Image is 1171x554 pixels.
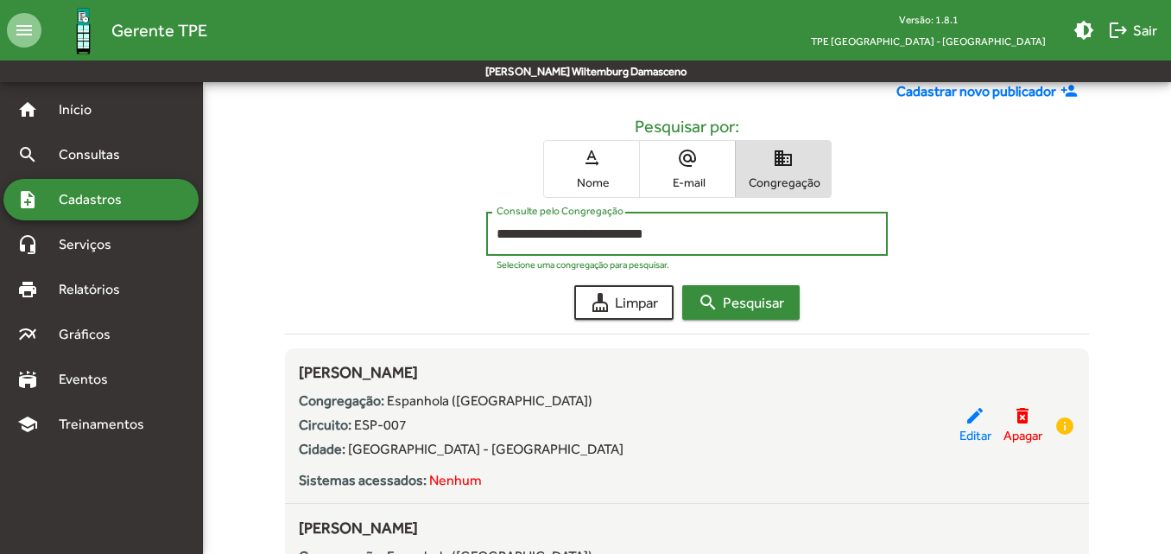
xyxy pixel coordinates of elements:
[497,259,669,270] mat-hint: Selecione uma congregação para pesquisar.
[1108,20,1129,41] mat-icon: logout
[797,9,1060,30] div: Versão: 1.8.1
[41,3,207,59] a: Gerente TPE
[640,141,735,197] button: E-mail
[55,3,111,59] img: Logo
[429,472,482,488] span: Nenhum
[1108,15,1157,46] span: Sair
[590,292,611,313] mat-icon: cleaning_services
[299,441,345,457] strong: Cidade:
[299,116,1074,137] h5: Pesquisar por:
[48,144,142,165] span: Consultas
[544,141,639,197] button: Nome
[896,81,1056,102] span: Cadastrar novo publicador
[548,175,635,190] span: Nome
[17,189,38,210] mat-icon: note_add
[17,324,38,345] mat-icon: multiline_chart
[1073,20,1094,41] mat-icon: brightness_medium
[698,292,718,313] mat-icon: search
[959,426,991,446] span: Editar
[590,287,658,318] span: Limpar
[48,369,131,390] span: Eventos
[581,148,602,169] mat-icon: text_rotation_none
[48,234,135,255] span: Serviços
[48,414,165,435] span: Treinamentos
[17,414,38,435] mat-icon: school
[797,30,1060,52] span: TPE [GEOGRAPHIC_DATA] - [GEOGRAPHIC_DATA]
[644,175,731,190] span: E-mail
[299,363,418,381] span: [PERSON_NAME]
[111,16,207,44] span: Gerente TPE
[17,99,38,120] mat-icon: home
[1003,426,1042,446] span: Apagar
[965,405,985,426] mat-icon: edit
[698,287,784,318] span: Pesquisar
[48,189,144,210] span: Cadastros
[299,519,418,537] span: [PERSON_NAME]
[299,472,427,488] strong: Sistemas acessados:
[48,324,134,345] span: Gráficos
[348,441,623,457] span: [GEOGRAPHIC_DATA] - [GEOGRAPHIC_DATA]
[1101,15,1164,46] button: Sair
[7,13,41,48] mat-icon: menu
[17,369,38,390] mat-icon: stadium
[17,144,38,165] mat-icon: search
[682,285,800,320] button: Pesquisar
[354,417,407,433] span: ESP-007
[48,99,117,120] span: Início
[1012,405,1033,426] mat-icon: delete_forever
[773,148,794,169] mat-icon: domain
[48,279,142,300] span: Relatórios
[1054,416,1075,436] mat-icon: info
[299,392,384,409] strong: Congregação:
[740,175,826,190] span: Congregação
[574,285,674,320] button: Limpar
[17,279,38,300] mat-icon: print
[677,148,698,169] mat-icon: alternate_email
[17,234,38,255] mat-icon: headset_mic
[1060,82,1082,101] mat-icon: person_add
[299,417,351,433] strong: Circuito:
[387,392,592,409] span: Espanhola ([GEOGRAPHIC_DATA])
[736,141,831,197] button: Congregação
